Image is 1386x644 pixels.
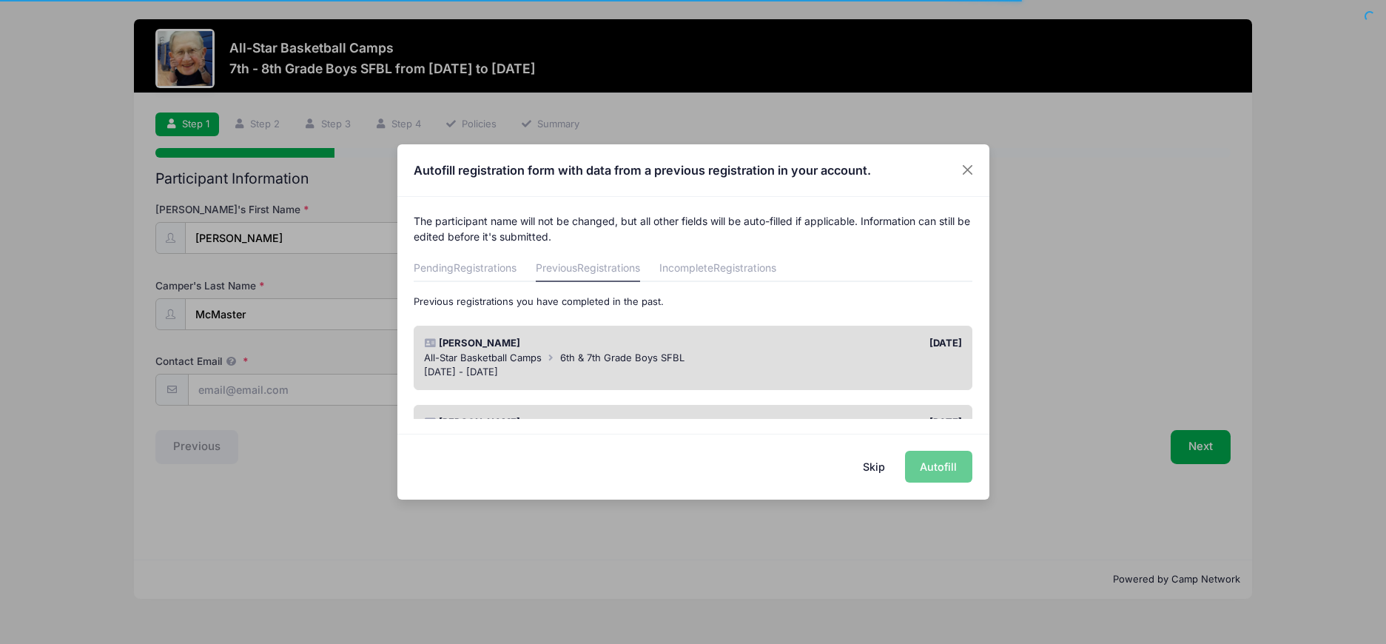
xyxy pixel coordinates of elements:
button: Skip [847,451,900,483]
div: [PERSON_NAME] [417,415,693,430]
span: Registrations [577,261,640,274]
span: Registrations [713,261,776,274]
span: 6th & 7th Grade Boys SFBL [560,352,684,363]
h4: Autofill registration form with data from a previous registration in your account. [414,161,871,179]
span: Registrations [454,261,517,274]
p: The participant name will not be changed, but all other fields will be auto-filled if applicable.... [414,213,972,244]
button: Close [954,157,980,184]
div: [PERSON_NAME] [417,336,693,351]
div: [DATE] [693,336,969,351]
span: All-Star Basketball Camps [424,352,542,363]
a: Pending [414,255,517,282]
p: Previous registrations you have completed in the past. [414,295,972,309]
a: Previous [536,255,640,282]
a: Incomplete [659,255,776,282]
div: [DATE] [693,415,969,430]
div: [DATE] - [DATE] [424,365,962,380]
